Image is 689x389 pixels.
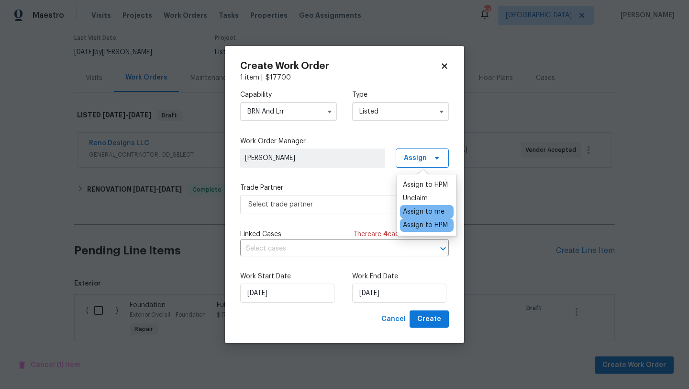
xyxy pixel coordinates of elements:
[417,313,441,325] span: Create
[410,310,449,328] button: Create
[240,272,337,281] label: Work Start Date
[245,153,380,163] span: [PERSON_NAME]
[352,90,449,100] label: Type
[240,73,449,82] div: 1 item |
[353,229,449,239] span: There are case s for this home
[240,229,281,239] span: Linked Cases
[240,102,337,121] input: Select...
[240,183,449,193] label: Trade Partner
[352,272,449,281] label: Work End Date
[404,153,427,163] span: Assign
[436,106,447,117] button: Show options
[403,207,445,217] div: Assign to me
[240,90,337,100] label: Capability
[383,231,388,238] span: 4
[381,313,406,325] span: Cancel
[378,310,410,328] button: Cancel
[436,242,450,255] button: Open
[352,102,449,121] input: Select...
[403,180,448,190] div: Assign to HPM
[403,220,448,230] div: Assign to HPM
[240,137,449,146] label: Work Order Manager
[324,106,335,117] button: Show options
[248,200,427,209] span: Select trade partner
[403,194,428,203] div: Unclaim
[240,241,422,256] input: Select cases
[240,61,440,71] h2: Create Work Order
[266,74,291,81] span: $ 17700
[240,284,334,303] input: M/D/YYYY
[352,284,446,303] input: M/D/YYYY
